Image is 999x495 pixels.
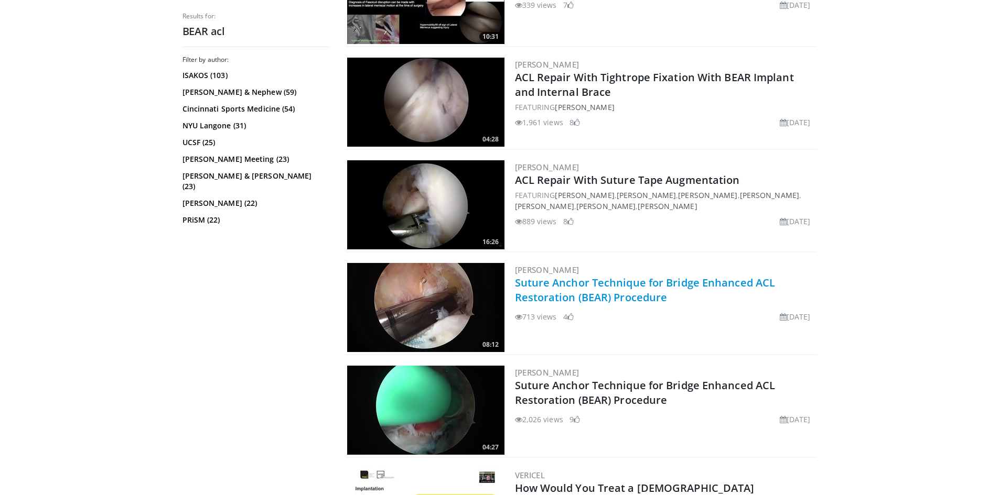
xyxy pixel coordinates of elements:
[515,70,794,99] a: ACL Repair With Tightrope Fixation With BEAR Implant and Internal Brace
[780,216,811,227] li: [DATE]
[563,216,574,227] li: 8
[347,366,504,455] a: 04:27
[515,367,579,378] a: [PERSON_NAME]
[563,311,574,322] li: 4
[479,135,502,144] span: 04:28
[182,25,329,38] h2: BEAR acl
[347,366,504,455] img: 5d29594b-95d4-454a-b916-5671d4dfa1ec.300x170_q85_crop-smart_upscale.jpg
[780,311,811,322] li: [DATE]
[678,190,737,200] a: [PERSON_NAME]
[570,117,580,128] li: 8
[515,117,563,128] li: 1,961 views
[515,201,574,211] a: [PERSON_NAME]
[182,104,327,114] a: Cincinnati Sports Medicine (54)
[182,56,329,64] h3: Filter by author:
[479,443,502,452] span: 04:27
[479,32,502,41] span: 10:31
[515,378,776,407] a: Suture Anchor Technique for Bridge Enhanced ACL Restoration (BEAR) Procedure
[515,59,579,70] a: [PERSON_NAME]
[182,171,327,192] a: [PERSON_NAME] & [PERSON_NAME] (23)
[347,58,504,147] a: 04:28
[347,263,504,352] a: 08:12
[182,198,327,208] a: [PERSON_NAME] (22)
[515,162,579,172] a: [PERSON_NAME]
[515,190,815,212] div: FEATURING , , , , , ,
[515,102,815,113] div: FEATURING
[347,58,504,147] img: a4844c16-0e5e-44b1-93cb-e9529977031e.300x170_q85_crop-smart_upscale.jpg
[555,102,614,112] a: [PERSON_NAME]
[515,276,776,304] a: Suture Anchor Technique for Bridge Enhanced ACL Restoration (BEAR) Procedure
[347,160,504,249] img: 776847af-3f42-4dea-84f5-8d470f0e35de.300x170_q85_crop-smart_upscale.jpg
[515,265,579,275] a: [PERSON_NAME]
[515,173,740,187] a: ACL Repair With Suture Tape Augmentation
[182,137,327,148] a: UCSF (25)
[182,154,327,164] a: [PERSON_NAME] Meeting (23)
[182,215,327,225] a: PRiSM (22)
[347,263,504,352] img: ad2ce57c-e1b7-4d72-928e-e2a6595ccabb.300x170_q85_crop-smart_upscale.jpg
[182,12,329,20] p: Results for:
[515,470,545,480] a: Vericel
[576,201,636,211] a: [PERSON_NAME]
[555,190,614,200] a: [PERSON_NAME]
[780,414,811,425] li: [DATE]
[479,340,502,349] span: 08:12
[182,70,327,81] a: ISAKOS (103)
[570,414,580,425] li: 9
[515,216,557,227] li: 889 views
[515,414,563,425] li: 2,026 views
[347,160,504,249] a: 16:26
[515,311,557,322] li: 713 views
[479,237,502,247] span: 16:26
[780,117,811,128] li: [DATE]
[638,201,697,211] a: [PERSON_NAME]
[182,120,327,131] a: NYU Langone (31)
[740,190,799,200] a: [PERSON_NAME]
[617,190,676,200] a: [PERSON_NAME]
[182,87,327,97] a: [PERSON_NAME] & Nephew (59)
